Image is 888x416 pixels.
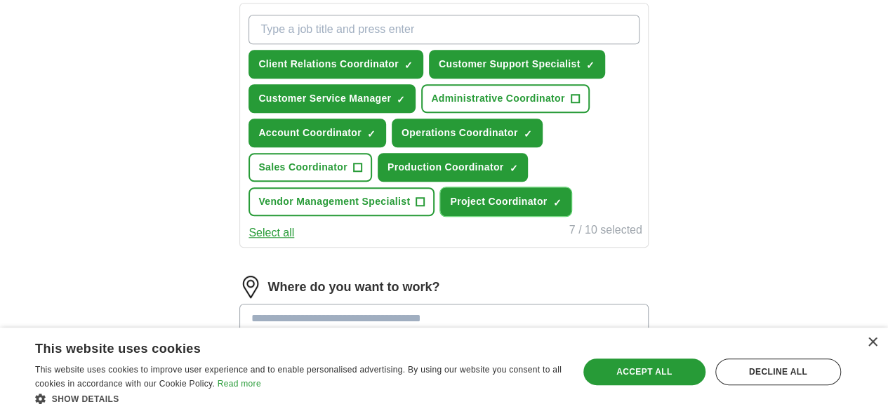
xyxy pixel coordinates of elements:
[387,160,504,175] span: Production Coordinator
[248,224,294,241] button: Select all
[35,336,527,357] div: This website uses cookies
[569,222,642,241] div: 7 / 10 selected
[867,337,877,348] div: Close
[524,128,532,140] span: ✓
[397,94,405,105] span: ✓
[248,50,423,79] button: Client Relations Coordinator✓
[218,379,261,389] a: Read more, opens a new window
[239,276,262,298] img: location.png
[248,187,435,216] button: Vendor Management Specialist
[258,91,391,106] span: Customer Service Manager
[258,57,399,72] span: Client Relations Coordinator
[429,50,605,79] button: Customer Support Specialist✓
[248,119,386,147] button: Account Coordinator✓
[404,60,413,71] span: ✓
[378,153,529,182] button: Production Coordinator✓
[248,15,639,44] input: Type a job title and press enter
[583,358,705,385] div: Accept all
[35,365,562,389] span: This website uses cookies to improve user experience and to enable personalised advertising. By u...
[431,91,564,106] span: Administrative Coordinator
[421,84,589,113] button: Administrative Coordinator
[258,194,410,209] span: Vendor Management Specialist
[509,163,517,174] span: ✓
[367,128,376,140] span: ✓
[450,194,547,209] span: Project Coordinator
[402,126,518,140] span: Operations Coordinator
[35,391,562,405] div: Show details
[248,84,416,113] button: Customer Service Manager✓
[248,153,372,182] button: Sales Coordinator
[258,126,362,140] span: Account Coordinator
[552,197,561,208] span: ✓
[267,278,439,297] label: Where do you want to work?
[258,160,347,175] span: Sales Coordinator
[586,60,595,71] span: ✓
[392,119,543,147] button: Operations Coordinator✓
[440,187,571,216] button: Project Coordinator✓
[52,394,119,404] span: Show details
[715,358,841,385] div: Decline all
[439,57,581,72] span: Customer Support Specialist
